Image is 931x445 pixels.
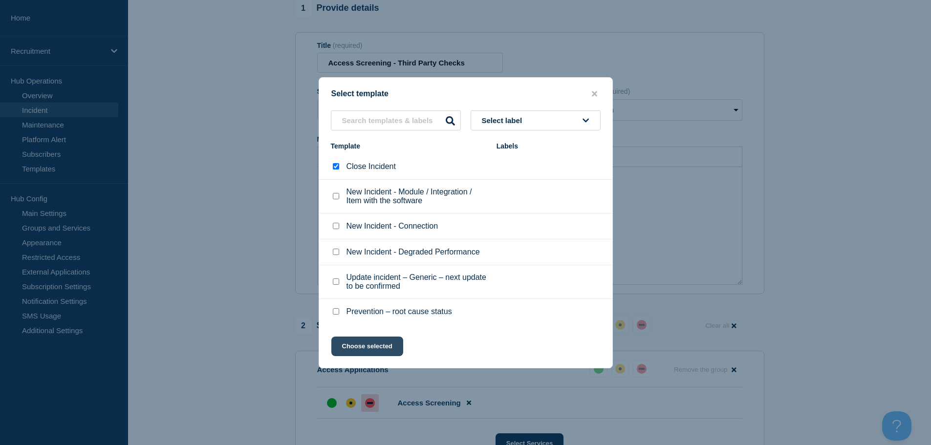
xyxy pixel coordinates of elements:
p: Close Incident [346,162,396,171]
input: Prevention – root cause status checkbox [333,308,339,315]
div: Select template [319,89,612,99]
div: Labels [497,142,601,150]
p: New Incident - Module / Integration / Item with the software [346,188,487,205]
input: New Incident - Module / Integration / Item with the software checkbox [333,193,339,199]
p: New Incident - Connection [346,222,438,231]
input: Update incident – Generic – next update to be confirmed checkbox [333,278,339,285]
p: Prevention – root cause status [346,307,452,316]
span: Select label [482,116,526,125]
div: Template [331,142,487,150]
input: New Incident - Connection checkbox [333,223,339,229]
button: Select label [471,110,601,130]
input: Search templates & labels [331,110,461,130]
input: New Incident - Degraded Performance checkbox [333,249,339,255]
input: Close Incident checkbox [333,163,339,170]
p: Update incident – Generic – next update to be confirmed [346,273,487,291]
p: New Incident - Degraded Performance [346,248,480,256]
button: Choose selected [331,337,403,356]
button: close button [589,89,600,99]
